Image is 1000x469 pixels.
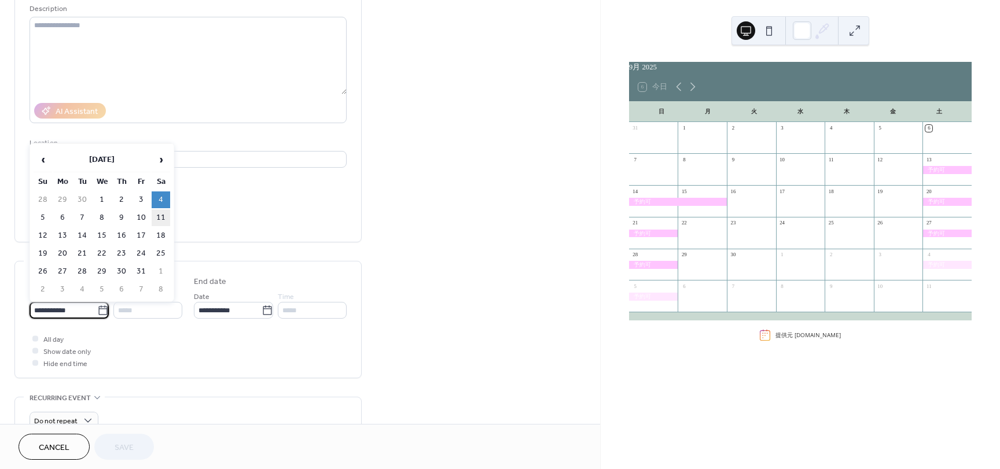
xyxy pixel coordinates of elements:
[152,227,170,244] td: 18
[795,331,841,339] a: [DOMAIN_NAME]
[629,261,678,268] div: 予約可
[681,283,687,290] div: 6
[152,281,170,298] td: 8
[132,281,150,298] td: 7
[730,220,737,227] div: 23
[278,291,294,303] span: Time
[877,251,884,258] div: 3
[778,283,785,290] div: 8
[19,434,90,460] button: Cancel
[39,442,69,454] span: Cancel
[132,191,150,208] td: 3
[775,331,841,339] div: 提供元
[730,251,737,258] div: 30
[34,245,52,262] td: 19
[53,227,72,244] td: 13
[112,281,131,298] td: 6
[30,3,344,15] div: Description
[877,156,884,163] div: 12
[632,156,639,163] div: 7
[34,173,52,190] th: Su
[731,101,777,122] div: 火
[152,191,170,208] td: 4
[828,251,834,258] div: 2
[132,209,150,226] td: 10
[73,209,91,226] td: 7
[132,227,150,244] td: 17
[152,209,170,226] td: 11
[925,188,932,195] div: 20
[629,62,972,73] div: 9月 2025
[778,125,785,132] div: 3
[629,293,678,300] div: 予約可
[629,198,727,205] div: 予約可
[53,263,72,280] td: 27
[638,101,685,122] div: 日
[34,263,52,280] td: 26
[34,148,52,171] span: ‹
[152,148,170,171] span: ›
[73,263,91,280] td: 28
[632,220,639,227] div: 21
[73,281,91,298] td: 4
[828,283,834,290] div: 9
[877,283,884,290] div: 10
[681,188,687,195] div: 15
[632,125,639,132] div: 31
[778,251,785,258] div: 1
[877,220,884,227] div: 26
[132,245,150,262] td: 24
[73,191,91,208] td: 30
[730,283,737,290] div: 7
[112,263,131,280] td: 30
[922,230,972,237] div: 予約可
[112,173,131,190] th: Th
[30,392,91,404] span: Recurring event
[828,125,834,132] div: 4
[925,156,932,163] div: 13
[925,125,932,132] div: 6
[877,188,884,195] div: 19
[93,245,111,262] td: 22
[828,220,834,227] div: 25
[823,101,870,122] div: 木
[112,191,131,208] td: 2
[113,291,130,303] span: Time
[73,227,91,244] td: 14
[93,281,111,298] td: 5
[112,227,131,244] td: 16
[730,156,737,163] div: 9
[877,125,884,132] div: 5
[53,191,72,208] td: 29
[152,245,170,262] td: 25
[53,173,72,190] th: Mo
[828,188,834,195] div: 18
[730,125,737,132] div: 2
[43,358,87,370] span: Hide end time
[685,101,731,122] div: 月
[93,209,111,226] td: 8
[194,291,209,303] span: Date
[112,209,131,226] td: 9
[632,283,639,290] div: 5
[870,101,916,122] div: 金
[632,188,639,195] div: 14
[93,263,111,280] td: 29
[681,125,687,132] div: 1
[922,166,972,173] div: 予約可
[925,251,932,258] div: 4
[93,173,111,190] th: We
[34,227,52,244] td: 12
[34,209,52,226] td: 5
[53,245,72,262] td: 20
[34,281,52,298] td: 2
[629,230,678,237] div: 予約可
[43,346,91,358] span: Show date only
[922,261,972,268] div: 予約可
[925,220,932,227] div: 27
[112,245,131,262] td: 23
[777,101,823,122] div: 水
[730,188,737,195] div: 16
[778,188,785,195] div: 17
